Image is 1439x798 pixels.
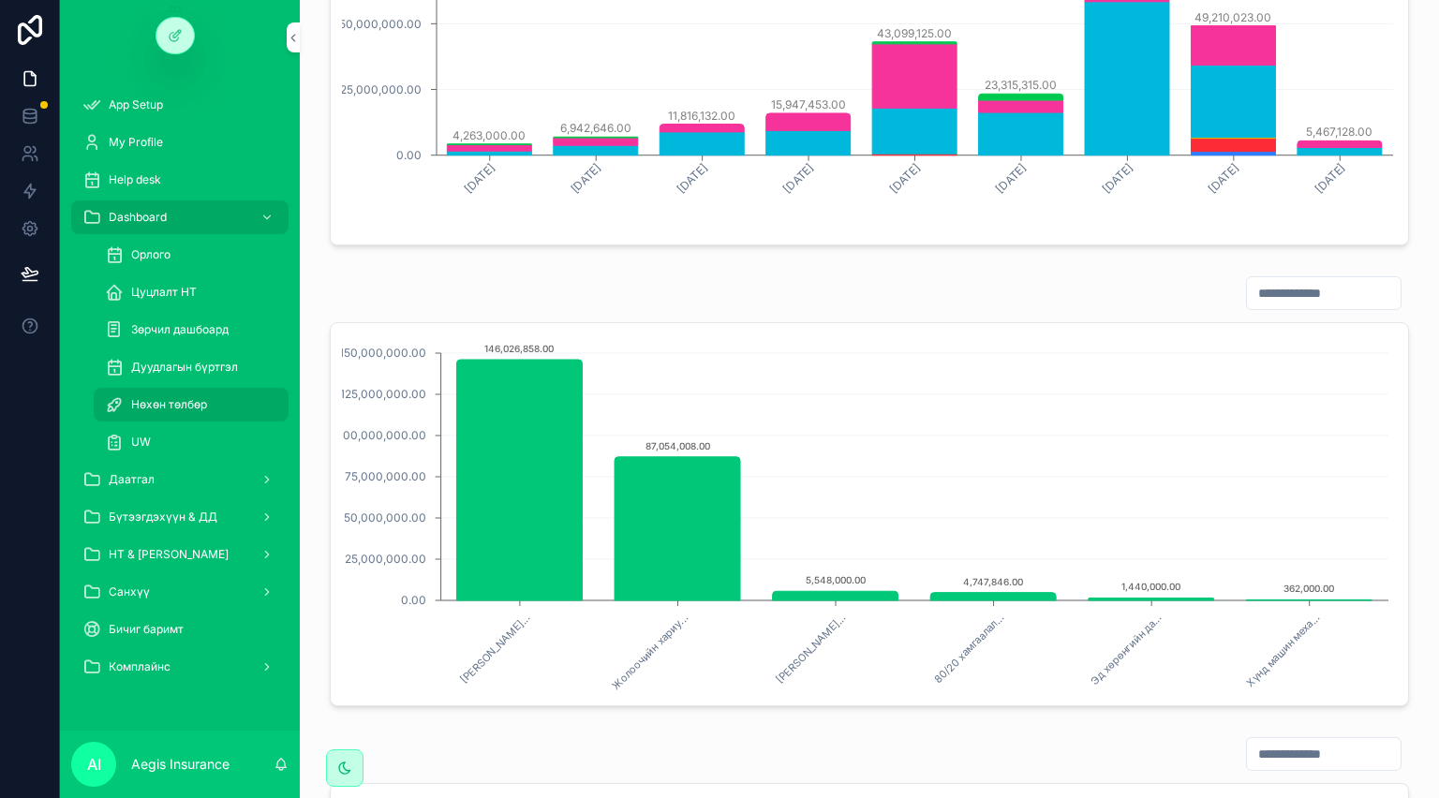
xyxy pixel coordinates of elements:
tspan: 0.00 [396,148,422,162]
text: 80/20 хамгаалал... [931,612,1006,687]
span: Dashboard [109,210,167,225]
span: Даатгал [109,472,155,487]
span: Help desk [109,172,161,187]
tspan: 50,000,000.00 [339,17,422,31]
a: Дуудлагын бүртгэл [94,350,289,384]
tspan: 23,315,315.00 [985,78,1057,92]
tspan: [DATE] [462,160,497,196]
span: Санхүү [109,584,150,599]
a: Зөрчил дашбоард [94,313,289,347]
a: НТ & [PERSON_NAME] [71,538,289,571]
text: Жолоочийн хариу... [610,612,690,692]
text: 362,000.00 [1283,583,1334,594]
tspan: 150,000,000.00 [339,346,426,360]
div: scrollable content [60,75,300,708]
a: Бичиг баримт [71,613,289,646]
tspan: 49,210,023.00 [1194,10,1271,24]
tspan: 50,000,000.00 [344,510,426,525]
tspan: 5,467,128.00 [1306,125,1372,139]
tspan: 75,000,000.00 [345,469,426,483]
span: App Setup [109,97,163,112]
tspan: [DATE] [675,160,710,196]
tspan: [DATE] [993,160,1029,196]
tspan: 4,263,000.00 [452,128,526,142]
tspan: 100,000,000.00 [338,428,426,442]
tspan: 0.00 [401,593,426,607]
span: НТ & [PERSON_NAME] [109,547,229,562]
text: 87,054,008.00 [645,440,710,451]
a: Комплайнс [71,650,289,684]
tspan: 25,000,000.00 [345,552,426,566]
span: UW [131,435,151,450]
text: 146,026,858.00 [484,343,554,354]
tspan: [DATE] [568,160,603,196]
text: [PERSON_NAME]... [774,612,849,687]
span: Нөхөн төлбөр [131,397,207,412]
a: UW [94,425,289,459]
tspan: 125,000,000.00 [340,387,426,401]
span: Зөрчил дашбоард [131,322,229,337]
a: My Profile [71,126,289,159]
div: chart [342,334,1397,694]
tspan: 11,816,132.00 [668,109,735,123]
a: Нөхөн төлбөр [94,388,289,421]
span: Дуудлагын бүртгэл [131,360,238,375]
text: Хүнд машин меха... [1244,612,1322,689]
text: 1,440,000.00 [1121,581,1180,592]
tspan: [DATE] [886,160,922,196]
a: Санхүү [71,575,289,609]
tspan: 43,099,125.00 [877,26,952,40]
tspan: [DATE] [1099,160,1135,196]
text: 5,548,000.00 [806,574,866,585]
tspan: 15,947,453.00 [771,97,846,111]
a: Dashboard [71,200,289,234]
a: Цуцлалт НТ [94,275,289,309]
span: Бичиг баримт [109,622,184,637]
span: Орлого [131,247,171,262]
tspan: [DATE] [1206,160,1241,196]
p: Aegis Insurance [131,755,230,774]
a: Даатгал [71,463,289,496]
tspan: [DATE] [780,160,816,196]
span: AI [87,753,101,776]
tspan: 25,000,000.00 [340,82,422,96]
tspan: [DATE] [1312,160,1347,196]
span: Комплайнс [109,659,171,674]
a: Help desk [71,163,289,197]
span: Цуцлалт НТ [131,285,197,300]
text: Эд хөрөнгийн да... [1088,612,1164,687]
a: App Setup [71,88,289,122]
text: [PERSON_NAME]... [457,612,532,687]
span: Бүтээгдэхүүн & ДД [109,510,217,525]
tspan: 6,942,646.00 [560,121,631,135]
text: 4,747,846.00 [963,576,1023,587]
span: My Profile [109,135,163,150]
a: Бүтээгдэхүүн & ДД [71,500,289,534]
a: Орлого [94,238,289,272]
